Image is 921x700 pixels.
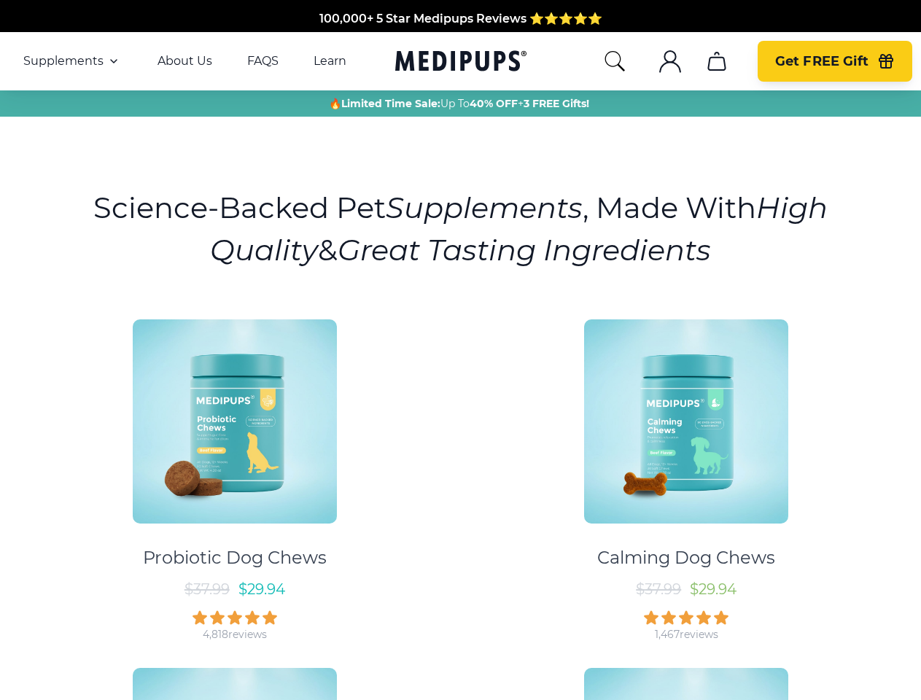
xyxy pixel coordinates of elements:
[319,11,602,25] span: 100,000+ 5 Star Medipups Reviews ⭐️⭐️⭐️⭐️⭐️
[23,54,104,69] span: Supplements
[655,628,718,642] div: 1,467 reviews
[395,47,526,77] a: Medipups
[636,580,681,598] span: $ 37.99
[143,547,327,569] div: Probiotic Dog Chews
[158,54,212,69] a: About Us
[218,28,703,42] span: Made In The [GEOGRAPHIC_DATA] from domestic & globally sourced ingredients
[247,54,279,69] a: FAQS
[238,580,285,598] span: $ 29.94
[338,232,711,268] i: Great Tasting Ingredients
[184,580,230,598] span: $ 37.99
[386,190,583,225] i: Supplements
[758,41,912,82] button: Get FREE Gift
[314,54,346,69] a: Learn
[92,187,829,271] h1: Science-Backed Pet , Made With &
[584,319,788,524] img: Calming Dog Chews - Medipups
[203,628,267,642] div: 4,818 reviews
[15,306,454,642] a: Probiotic Dog Chews - MedipupsProbiotic Dog Chews$37.99$29.944,818reviews
[775,53,868,70] span: Get FREE Gift
[23,52,123,70] button: Supplements
[603,50,626,73] button: search
[597,547,775,569] div: Calming Dog Chews
[467,306,906,642] a: Calming Dog Chews - MedipupsCalming Dog Chews$37.99$29.941,467reviews
[690,580,737,598] span: $ 29.94
[329,96,589,111] span: 🔥 Up To +
[699,44,734,79] button: cart
[133,319,337,524] img: Probiotic Dog Chews - Medipups
[653,44,688,79] button: account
